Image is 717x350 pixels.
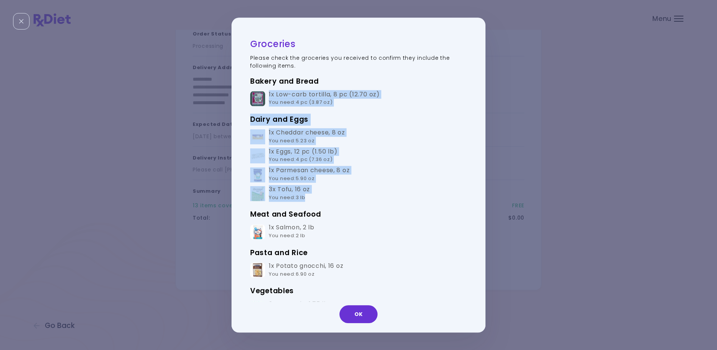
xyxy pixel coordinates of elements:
[250,114,467,126] h3: Dairy and Eggs
[269,186,310,202] div: 3x Tofu , 16 oz
[269,262,343,278] div: 1x Potato gnocchi , 16 oz
[250,209,467,221] h3: Meat and Seafood
[269,270,315,278] span: You need : 6.90 oz
[269,99,333,106] span: You need : 4 pc (3.87 oz)
[250,285,467,297] h3: Vegetables
[269,232,305,239] span: You need : 2 lb
[250,247,467,259] h3: Pasta and Rice
[13,13,30,30] div: Close
[339,305,378,323] button: OK
[269,167,350,183] div: 1x Parmesan cheese , 8 oz
[269,194,305,201] span: You need : 3 lb
[269,91,380,107] div: 1x Low-carb tortilla , 8 pc (12.70 oz)
[250,54,467,70] p: Please check the groceries you received to confirm they include the following items.
[269,175,315,182] span: You need : 5.90 oz
[269,224,314,240] div: 1x Salmon , 2 lb
[269,301,328,317] div: 2x Avocado , 1.75 lb
[250,75,467,87] h3: Bakery and Bread
[269,148,337,164] div: 1x Eggs , 12 pc (1.50 lb)
[269,129,345,145] div: 1x Cheddar cheese , 8 oz
[250,38,467,50] h2: Groceries
[269,137,315,144] span: You need : 5.23 oz
[269,156,333,163] span: You need : 4 pc (7.36 oz)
